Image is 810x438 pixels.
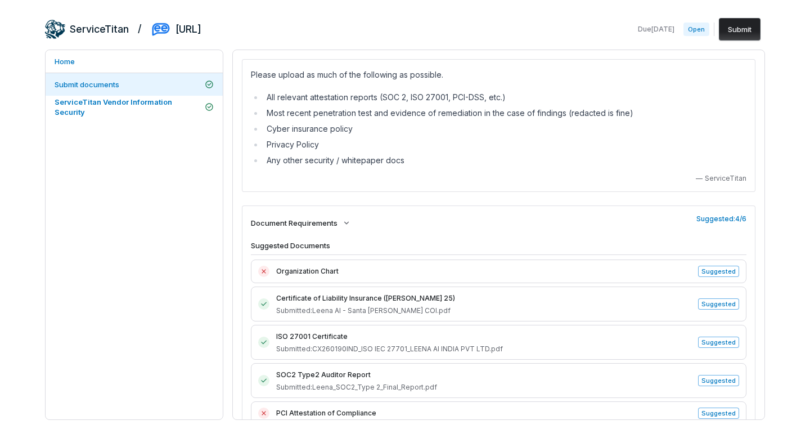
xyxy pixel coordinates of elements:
[276,266,691,277] span: Organization Chart
[276,331,691,342] span: ISO 27001 Certificate
[263,154,746,167] li: Any other security / whitepaper docs
[696,214,746,224] span: Suggested: 4 / 6
[698,337,739,348] span: Suggested
[138,19,142,36] h2: /
[276,369,691,381] span: SOC2 Type2 Auditor Report
[683,23,709,36] span: Open
[263,91,746,104] li: All relevant attestation reports (SOC 2, ISO 27001, PCI-DSS, etc.)
[46,73,223,96] a: Submit documents
[719,18,760,41] button: Submit
[55,97,172,117] span: ServiceTitan Vendor Information Security
[276,306,691,315] span: Submitted: Leena AI - Santa Clara COI.pdf
[263,138,746,151] li: Privacy Policy
[70,22,129,37] h2: ServiceTitan
[46,96,223,118] a: ServiceTitan Vendor Information Security
[698,408,739,419] span: Suggested
[698,266,739,277] span: Suggested
[251,240,746,256] h4: Suggested Documents
[276,383,691,392] span: Submitted: Leena_SOC2_Type 2_Final_Report.pdf
[251,218,337,228] span: Document Requirements
[55,80,119,89] span: Submit documents
[276,293,691,304] span: Certificate of Liability Insurance ([PERSON_NAME] 25)
[638,25,674,34] span: Due [DATE]
[175,22,201,37] h2: [URL]
[263,122,746,136] li: Cyber insurance policy
[705,174,746,183] span: ServiceTitan
[251,68,746,82] p: Please upload as much of the following as possible.
[696,174,703,183] span: —
[698,375,739,386] span: Suggested
[46,50,223,73] a: Home
[276,408,691,419] span: PCI Attestation of Compliance
[698,298,739,310] span: Suggested
[276,345,691,354] span: Submitted: CX260190IND_ISO IEC 27701_LEENA AI INDIA PVT LTD.pdf
[247,211,354,235] button: Document Requirements
[263,106,746,120] li: Most recent penetration test and evidence of remediation in the case of findings (redacted is fine)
